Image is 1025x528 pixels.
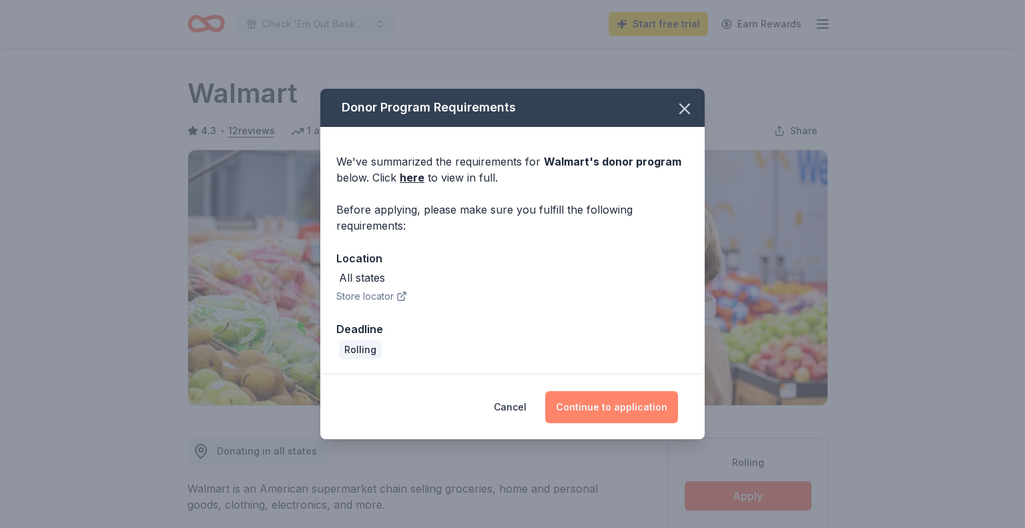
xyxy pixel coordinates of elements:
a: here [400,170,424,186]
span: Walmart 's donor program [544,155,681,168]
button: Continue to application [545,391,678,423]
div: Location [336,250,689,267]
div: Donor Program Requirements [320,89,705,127]
div: Rolling [339,340,382,359]
button: Cancel [494,391,527,423]
div: We've summarized the requirements for below. Click to view in full. [336,154,689,186]
div: All states [339,270,385,286]
div: Deadline [336,320,689,338]
div: Before applying, please make sure you fulfill the following requirements: [336,202,689,234]
button: Store locator [336,288,407,304]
